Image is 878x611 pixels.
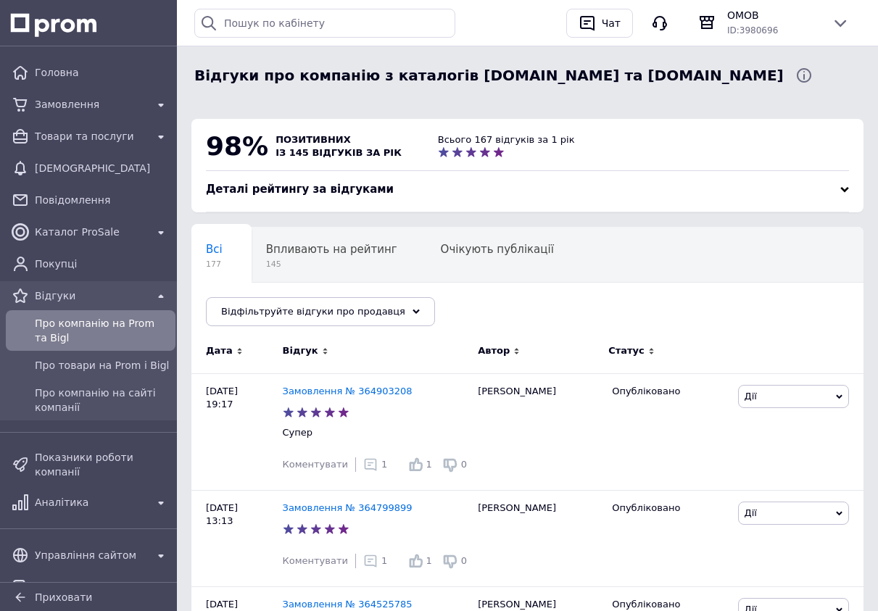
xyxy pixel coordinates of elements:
[612,502,726,515] div: Опубліковано
[283,459,348,470] span: Коментувати
[221,306,405,317] span: Відфільтруйте відгуки про продавця
[266,259,397,270] span: 145
[441,243,554,256] span: Очікують публікації
[35,257,170,271] span: Покупці
[283,458,348,471] div: Коментувати
[599,12,624,34] div: Чат
[194,9,455,38] input: Пошук по кабінету
[276,147,402,158] span: із 145 відгуків за рік
[283,554,348,568] div: Коментувати
[266,243,397,256] span: Впливають на рейтинг
[727,8,820,22] span: ОМОВ
[363,457,387,472] div: 1
[745,507,757,518] span: Дії
[283,386,413,396] a: Замовлення № 364903208
[612,598,726,611] div: Опубліковано
[426,555,432,566] span: 1
[381,459,387,470] span: 1
[206,344,233,357] span: Дата
[35,65,170,80] span: Головна
[35,193,170,207] span: Повідомлення
[206,298,353,311] span: Опубліковані без комен...
[283,344,318,357] span: Відгук
[206,131,268,161] span: 98%
[461,555,467,566] span: 0
[191,490,283,586] div: [DATE] 13:13
[283,426,471,439] p: Супер
[35,129,146,144] span: Товари та послуги
[35,495,146,510] span: Аналітика
[381,555,387,566] span: 1
[206,243,223,256] span: Всі
[206,259,223,270] span: 177
[206,183,394,196] span: Деталі рейтингу за відгуками
[35,386,170,415] span: Про компанію на сайті компанії
[276,134,351,145] span: позитивних
[461,459,467,470] span: 0
[471,373,605,490] div: [PERSON_NAME]
[194,65,784,86] span: Відгуки про компанію з каталогів Prom.ua та Bigl.ua
[35,548,146,562] span: Управління сайтом
[471,490,605,586] div: [PERSON_NAME]
[608,344,645,357] span: Статус
[35,316,170,345] span: Про компанію на Prom та Bigl
[35,450,170,479] span: Показники роботи компанії
[35,288,146,303] span: Відгуки
[191,283,382,338] div: Опубліковані без коментаря
[35,161,170,175] span: [DEMOGRAPHIC_DATA]
[727,25,778,36] span: ID: 3980696
[363,554,387,568] div: 1
[283,502,413,513] a: Замовлення № 364799899
[438,133,575,146] div: Всього 167 відгуків за 1 рік
[745,391,757,402] span: Дії
[35,580,146,594] span: Гаманець компанії
[191,373,283,490] div: [DATE] 19:17
[35,591,92,603] span: Приховати
[35,97,146,112] span: Замовлення
[478,344,510,357] span: Автор
[206,182,849,197] div: Деталі рейтингу за відгуками
[283,555,348,566] span: Коментувати
[612,385,726,398] div: Опубліковано
[426,459,432,470] span: 1
[35,225,146,239] span: Каталог ProSale
[283,599,413,610] a: Замовлення № 364525785
[566,9,633,38] button: Чат
[35,358,170,373] span: Про товари на Prom і Bigl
